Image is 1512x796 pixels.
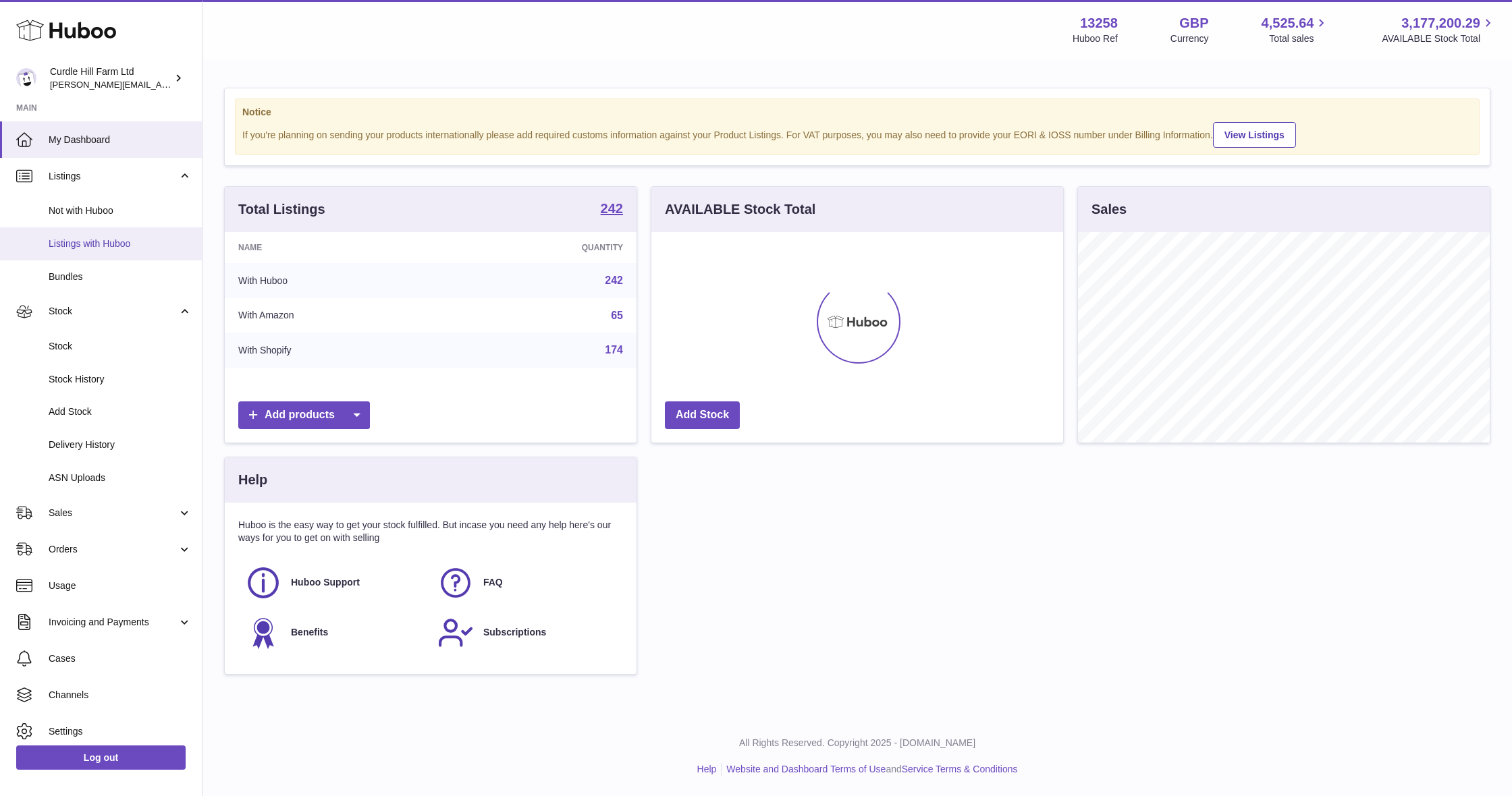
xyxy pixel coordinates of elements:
a: Website and Dashboard Terms of Use [726,764,886,774]
span: 4,525.64 [1262,14,1314,32]
span: [PERSON_NAME][EMAIL_ADDRESS][DOMAIN_NAME] [50,79,271,90]
strong: 13258 [1080,14,1118,32]
span: Listings [49,170,178,183]
span: Stock [49,305,178,318]
a: 4,525.64 Total sales [1262,14,1330,45]
p: All Rights Reserved. Copyright 2025 - [DOMAIN_NAME] [213,737,1501,749]
span: 3,177,200.29 [1401,14,1480,32]
span: Delivery History [49,438,192,451]
a: 174 [605,344,623,356]
strong: GBP [1179,14,1208,32]
span: Stock History [49,373,192,386]
p: Huboo is the easy way to get your stock fulfilled. But incase you need any help here's our ways f... [238,519,623,544]
strong: Notice [242,106,1472,119]
img: miranda@diddlysquatfarmshop.com [16,68,36,88]
span: AVAILABLE Stock Total [1382,32,1496,45]
a: Add Stock [665,401,740,429]
td: With Amazon [225,298,450,333]
a: 242 [601,202,623,218]
div: Huboo Ref [1073,32,1118,45]
a: Huboo Support [245,565,424,601]
a: View Listings [1213,122,1296,148]
a: 242 [605,275,623,286]
h3: Total Listings [238,200,325,219]
div: Currency [1170,32,1209,45]
span: Subscriptions [483,626,546,639]
h3: AVAILABLE Stock Total [665,200,815,219]
span: Channels [49,689,192,702]
a: Help [697,764,717,774]
h3: Sales [1091,200,1127,219]
span: ASN Uploads [49,472,192,484]
span: Huboo Support [291,576,360,589]
span: Bundles [49,271,192,283]
span: Benefits [291,626,328,639]
a: 65 [611,310,623,321]
a: FAQ [437,565,616,601]
span: Sales [49,507,178,519]
a: Log out [16,745,186,770]
span: Total sales [1269,32,1329,45]
span: Add Stock [49,405,192,418]
li: and [722,763,1017,776]
div: Curdle Hill Farm Ltd [50,65,171,91]
td: With Shopify [225,333,450,368]
span: Not with Huboo [49,204,192,217]
th: Name [225,232,450,263]
span: FAQ [483,576,503,589]
h3: Help [238,471,267,489]
span: Listings with Huboo [49,237,192,250]
a: Service Terms & Conditions [902,764,1018,774]
span: Invoicing and Payments [49,616,178,629]
span: Usage [49,579,192,592]
span: Orders [49,543,178,556]
span: My Dashboard [49,134,192,146]
span: Cases [49,652,192,665]
td: With Huboo [225,263,450,298]
th: Quantity [450,232,637,263]
a: 3,177,200.29 AVAILABLE Stock Total [1382,14,1496,45]
span: Settings [49,725,192,738]
div: If you're planning on sending your products internationally please add required customs informati... [242,120,1472,148]
a: Add products [238,401,370,429]
a: Benefits [245,615,424,651]
a: Subscriptions [437,615,616,651]
strong: 242 [601,202,623,215]
span: Stock [49,340,192,353]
